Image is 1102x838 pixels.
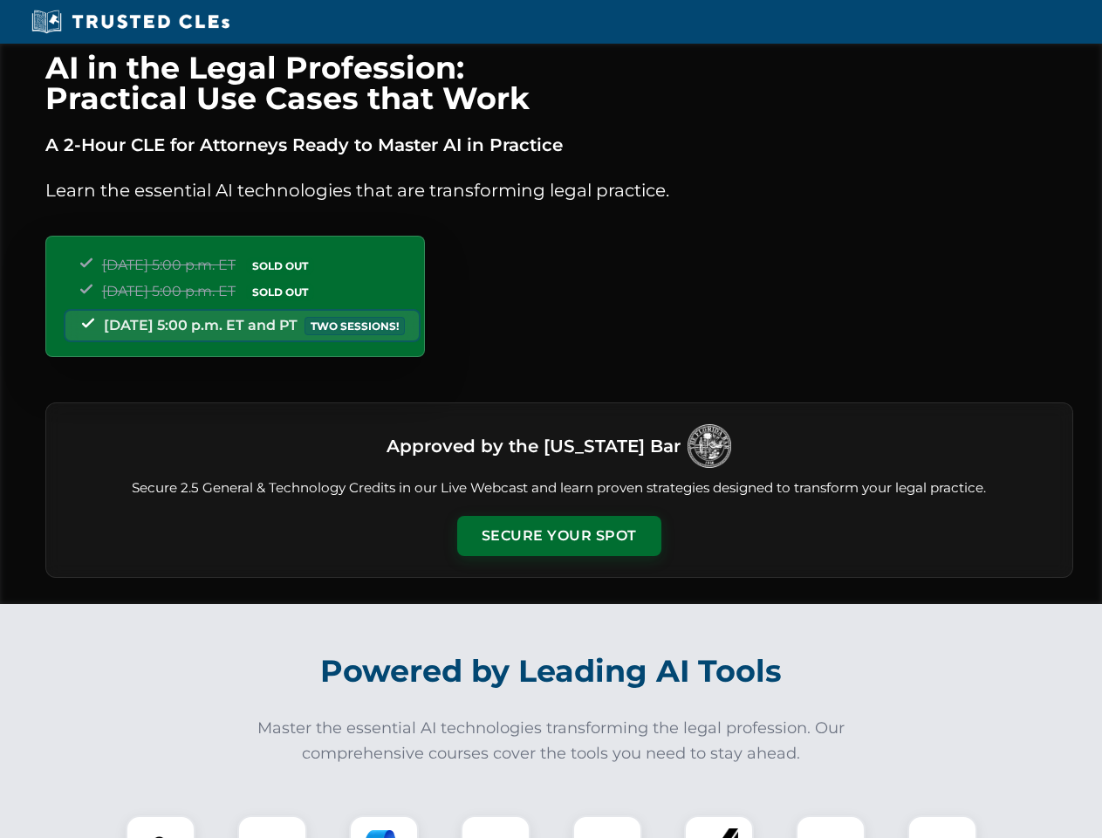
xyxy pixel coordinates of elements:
p: Master the essential AI technologies transforming the legal profession. Our comprehensive courses... [246,716,857,766]
img: Trusted CLEs [26,9,235,35]
h1: AI in the Legal Profession: Practical Use Cases that Work [45,52,1073,113]
p: A 2-Hour CLE for Attorneys Ready to Master AI in Practice [45,131,1073,159]
p: Learn the essential AI technologies that are transforming legal practice. [45,176,1073,204]
img: Logo [688,424,731,468]
h3: Approved by the [US_STATE] Bar [387,430,681,462]
span: [DATE] 5:00 p.m. ET [102,257,236,273]
span: SOLD OUT [246,257,314,275]
p: Secure 2.5 General & Technology Credits in our Live Webcast and learn proven strategies designed ... [67,478,1051,498]
h2: Powered by Leading AI Tools [68,641,1035,702]
span: [DATE] 5:00 p.m. ET [102,283,236,299]
span: SOLD OUT [246,283,314,301]
button: Secure Your Spot [457,516,661,556]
